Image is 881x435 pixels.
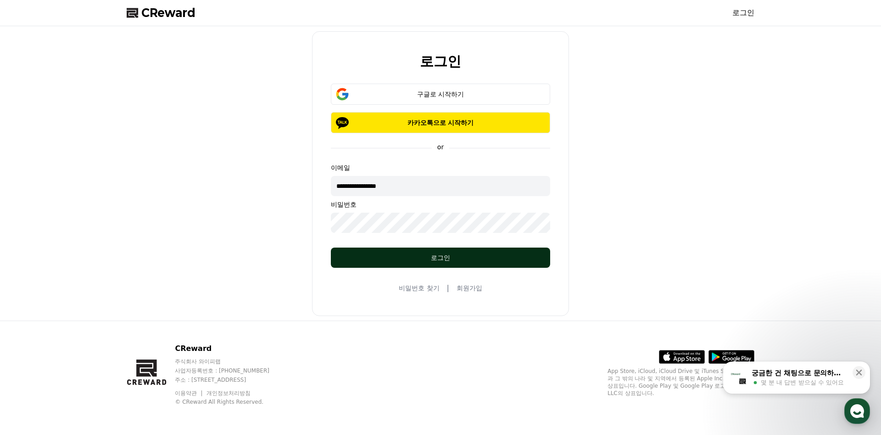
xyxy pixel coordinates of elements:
[399,283,439,293] a: 비밀번호 찾기
[61,291,118,314] a: 대화
[608,367,754,397] p: App Store, iCloud, iCloud Drive 및 iTunes Store는 미국과 그 밖의 나라 및 지역에서 등록된 Apple Inc.의 서비스 상표입니다. Goo...
[3,291,61,314] a: 홈
[175,376,287,384] p: 주소 : [STREET_ADDRESS]
[175,398,287,406] p: © CReward All Rights Reserved.
[141,6,195,20] span: CReward
[29,305,34,312] span: 홈
[420,54,461,69] h2: 로그인
[344,118,537,127] p: 카카오톡으로 시작하기
[331,112,550,133] button: 카카오톡으로 시작하기
[175,390,204,396] a: 이용약관
[175,367,287,374] p: 사업자등록번호 : [PHONE_NUMBER]
[142,305,153,312] span: 설정
[349,253,532,262] div: 로그인
[175,358,287,365] p: 주식회사 와이피랩
[206,390,251,396] a: 개인정보처리방침
[331,248,550,268] button: 로그인
[127,6,195,20] a: CReward
[331,84,550,105] button: 구글로 시작하기
[732,7,754,18] a: 로그인
[432,142,449,152] p: or
[447,282,449,294] span: |
[175,343,287,354] p: CReward
[457,283,482,293] a: 회원가입
[84,305,95,313] span: 대화
[118,291,176,314] a: 설정
[344,90,537,99] div: 구글로 시작하기
[331,163,550,172] p: 이메일
[331,200,550,209] p: 비밀번호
